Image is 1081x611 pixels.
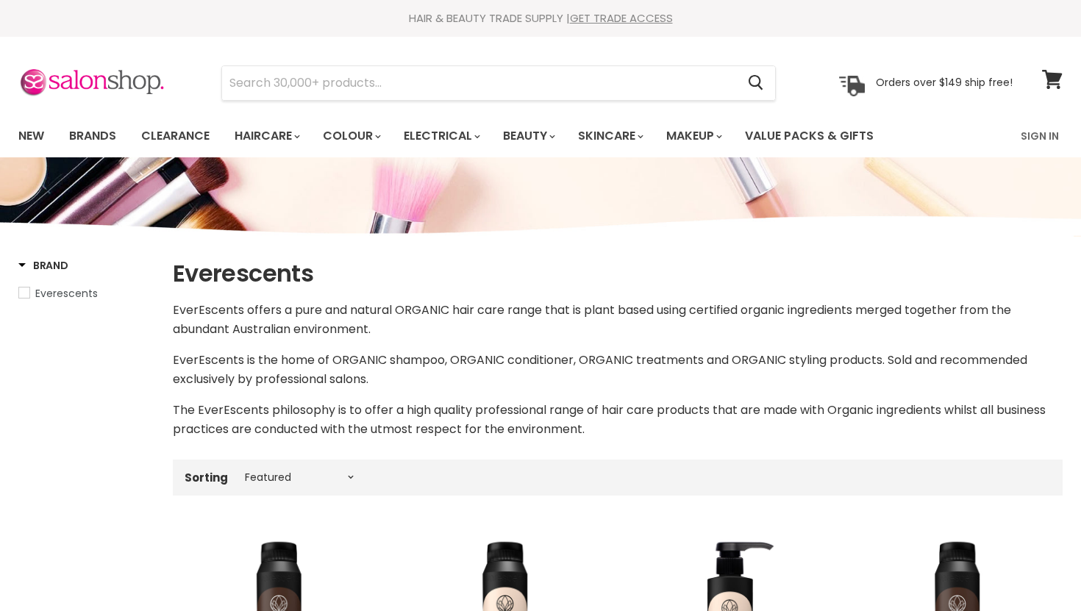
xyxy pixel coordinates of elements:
[567,121,652,151] a: Skincare
[173,301,1063,339] p: EverEscents offers a pure and natural ORGANIC hair care range that is plant based using certified...
[1012,121,1068,151] a: Sign In
[312,121,390,151] a: Colour
[224,121,309,151] a: Haircare
[221,65,776,101] form: Product
[18,285,154,301] a: Everescents
[173,351,1063,389] p: EverEscents is the home of ORGANIC shampoo, ORGANIC conditioner, ORGANIC treatments and ORGANIC s...
[130,121,221,151] a: Clearance
[173,258,1063,289] h1: Everescents
[492,121,564,151] a: Beauty
[393,121,489,151] a: Electrical
[35,286,98,301] span: Everescents
[58,121,127,151] a: Brands
[736,66,775,100] button: Search
[185,471,228,484] label: Sorting
[655,121,731,151] a: Makeup
[876,76,1013,89] p: Orders over $149 ship free!
[570,10,673,26] a: GET TRADE ACCESS
[7,121,55,151] a: New
[7,115,949,157] ul: Main menu
[173,401,1063,439] p: The EverEscents philosophy is to offer a high quality professional range of hair care products th...
[18,258,68,273] h3: Brand
[222,66,736,100] input: Search
[734,121,885,151] a: Value Packs & Gifts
